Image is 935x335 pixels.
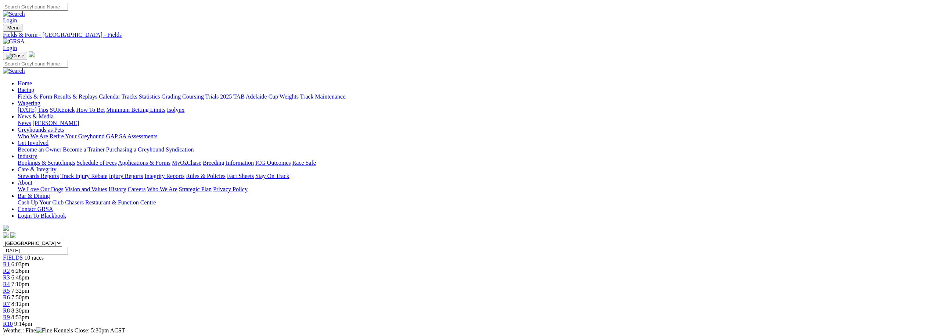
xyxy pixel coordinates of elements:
span: Weather: Fine [3,327,54,334]
button: Toggle navigation [3,24,22,32]
a: R1 [3,261,10,267]
a: Home [18,80,32,86]
a: Become an Owner [18,146,61,153]
a: News & Media [18,113,54,120]
a: Rules & Policies [186,173,226,179]
a: History [108,186,126,192]
a: Race Safe [292,160,316,166]
a: MyOzChase [172,160,201,166]
img: Search [3,68,25,74]
a: Injury Reports [109,173,143,179]
div: Industry [18,160,932,166]
a: Who We Are [18,133,48,139]
a: Retire Your Greyhound [50,133,105,139]
div: Bar & Dining [18,199,932,206]
div: Care & Integrity [18,173,932,179]
a: ICG Outcomes [255,160,291,166]
span: 6:48pm [11,274,29,281]
a: Get Involved [18,140,48,146]
button: Toggle navigation [3,52,27,60]
a: FIELDS [3,254,23,261]
div: Fields & Form - [GEOGRAPHIC_DATA] - Fields [3,32,932,38]
a: Care & Integrity [18,166,57,172]
a: [DATE] Tips [18,107,48,113]
a: Industry [18,153,37,159]
img: Close [6,53,24,59]
a: Stay On Track [255,173,289,179]
span: 10 races [24,254,44,261]
a: Track Maintenance [300,93,345,100]
a: Minimum Betting Limits [106,107,165,113]
input: Search [3,3,68,11]
a: R3 [3,274,10,281]
a: Syndication [166,146,194,153]
span: 7:50pm [11,294,29,300]
a: Purchasing a Greyhound [106,146,164,153]
input: Search [3,60,68,68]
a: Trials [205,93,219,100]
a: Greyhounds as Pets [18,126,64,133]
a: [PERSON_NAME] [32,120,79,126]
span: 7:10pm [11,281,29,287]
a: About [18,179,32,186]
a: SUREpick [50,107,75,113]
a: Statistics [139,93,160,100]
a: R9 [3,314,10,320]
a: Login To Blackbook [18,213,66,219]
span: 9:14pm [14,321,32,327]
a: Isolynx [167,107,184,113]
span: R7 [3,301,10,307]
a: Login [3,17,17,24]
a: Coursing [182,93,204,100]
a: R5 [3,288,10,294]
a: 2025 TAB Adelaide Cup [220,93,278,100]
span: 7:32pm [11,288,29,294]
span: 8:30pm [11,307,29,314]
div: Wagering [18,107,932,113]
a: We Love Our Dogs [18,186,63,192]
a: Tracks [122,93,137,100]
a: Fact Sheets [227,173,254,179]
a: Vision and Values [65,186,107,192]
a: Breeding Information [203,160,254,166]
a: Cash Up Your Club [18,199,64,206]
img: GRSA [3,38,25,45]
a: Careers [127,186,145,192]
img: twitter.svg [10,232,16,238]
a: R10 [3,321,13,327]
span: 6:26pm [11,268,29,274]
div: Greyhounds as Pets [18,133,932,140]
a: R2 [3,268,10,274]
a: R8 [3,307,10,314]
div: Racing [18,93,932,100]
a: Racing [18,87,34,93]
a: GAP SA Assessments [106,133,158,139]
a: Contact GRSA [18,206,53,212]
a: Integrity Reports [144,173,184,179]
span: Menu [7,25,19,31]
a: Strategic Plan [179,186,212,192]
a: News [18,120,31,126]
span: 8:12pm [11,301,29,307]
img: Fine [36,327,52,334]
img: Search [3,11,25,17]
a: Weights [280,93,299,100]
a: R4 [3,281,10,287]
a: Login [3,45,17,51]
a: How To Bet [76,107,105,113]
a: R6 [3,294,10,300]
img: logo-grsa-white.png [3,225,9,231]
span: Kennels Close: 5:30pm ACST [54,327,125,334]
a: Chasers Restaurant & Function Centre [65,199,156,206]
img: facebook.svg [3,232,9,238]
